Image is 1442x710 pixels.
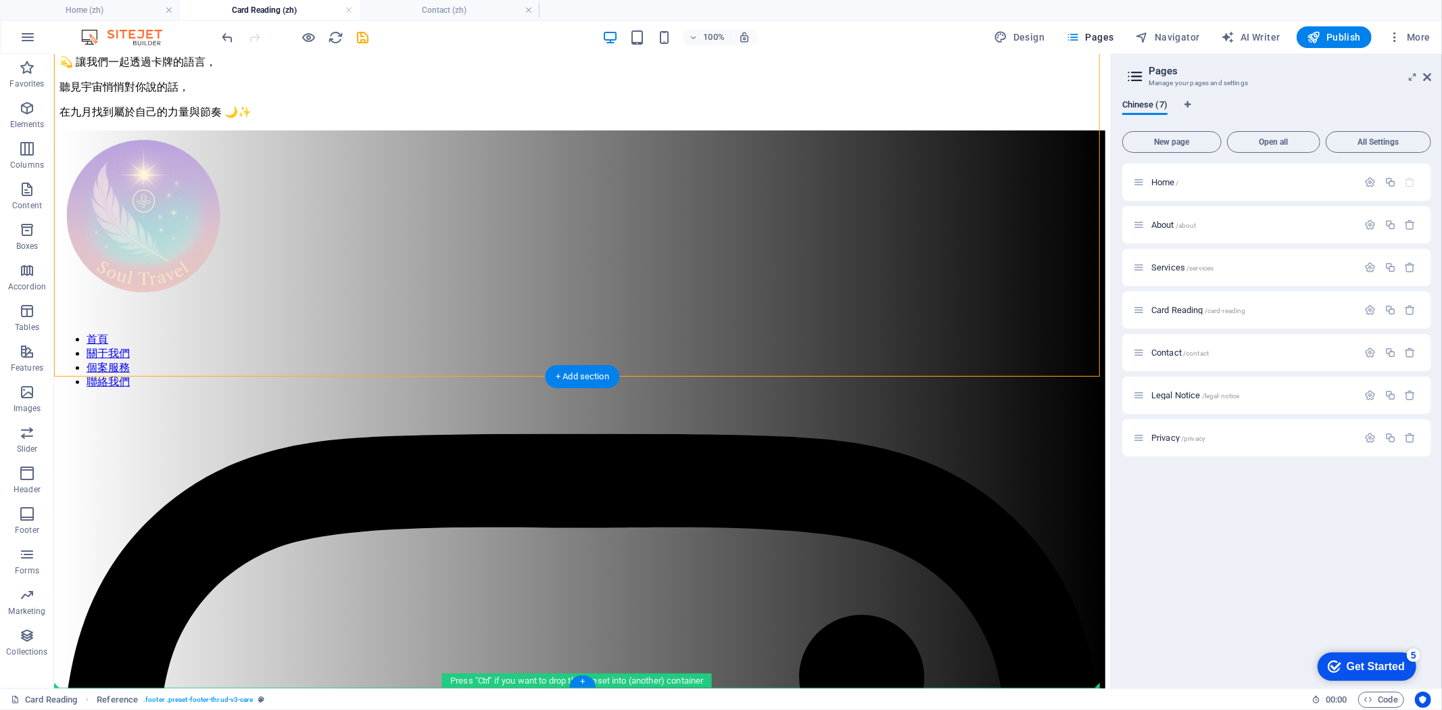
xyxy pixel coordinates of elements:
[15,322,39,333] p: Tables
[1066,30,1113,44] span: Pages
[989,26,1051,48] div: Design (Ctrl+Alt+Y)
[1151,305,1245,315] span: Card Reading
[1358,692,1404,708] button: Code
[1335,694,1337,705] span: :
[1365,432,1376,444] div: Settings
[1405,304,1416,316] div: Remove
[1128,138,1216,146] span: New page
[1385,432,1396,444] div: Duplicate
[17,444,38,454] p: Slider
[1149,65,1431,77] h2: Pages
[1365,219,1376,231] div: Settings
[989,26,1051,48] button: Design
[1147,433,1358,442] div: Privacy/privacy
[1183,350,1209,357] span: /contact
[1365,389,1376,401] div: Settings
[259,696,265,703] i: This element is a customizable preset
[10,119,45,130] p: Elements
[97,3,110,16] div: 5
[1388,30,1431,44] span: More
[1151,220,1197,230] span: Click to open page
[6,646,47,657] p: Collections
[1385,389,1396,401] div: Duplicate
[1297,26,1372,48] button: Publish
[1364,692,1398,708] span: Code
[1151,348,1209,358] span: Contact
[97,692,264,708] nav: breadcrumb
[356,30,371,45] i: Save (Ctrl+S)
[1205,307,1246,314] span: /card-reading
[1181,435,1205,442] span: /privacy
[16,241,39,252] p: Boxes
[1130,26,1205,48] button: Navigator
[545,365,620,388] div: + Add section
[1385,176,1396,188] div: Duplicate
[1365,176,1376,188] div: Settings
[180,3,360,18] h4: Card Reading (zh)
[355,29,371,45] button: save
[14,484,41,495] p: Header
[1061,26,1119,48] button: Pages
[1405,219,1416,231] div: Remove
[1222,30,1280,44] span: AI Writer
[703,29,725,45] h6: 100%
[8,281,46,292] p: Accordion
[1149,77,1404,89] h3: Manage your pages and settings
[1151,390,1239,400] span: Legal Notice
[1332,138,1425,146] span: All Settings
[1227,131,1320,153] button: Open all
[1122,97,1168,116] span: Chinese (7)
[220,29,236,45] button: undo
[1122,131,1222,153] button: New page
[1405,347,1416,358] div: Remove
[143,692,253,708] span: . footer .preset-footer-thrud-v3-care
[1383,26,1436,48] button: More
[1176,179,1179,187] span: /
[37,15,95,27] div: Get Started
[1147,391,1358,400] div: Legal Notice/legal-notice
[15,565,39,576] p: Forms
[738,31,750,43] i: On resize automatically adjust zoom level to fit chosen device.
[1405,262,1416,273] div: Remove
[1405,176,1416,188] div: The startpage cannot be deleted
[1385,304,1396,316] div: Duplicate
[1147,306,1358,314] div: Card Reading/card-reading
[1151,177,1179,187] span: Click to open page
[11,692,77,708] a: Click to cancel selection. Double-click to open Pages
[1365,262,1376,273] div: Settings
[1233,138,1314,146] span: Open all
[1147,178,1358,187] div: Home/
[1186,264,1213,272] span: /services
[9,78,44,89] p: Favorites
[683,29,731,45] button: 100%
[1405,389,1416,401] div: Remove
[7,7,106,35] div: Get Started 5 items remaining, 0% complete
[10,160,44,170] p: Columns
[1385,347,1396,358] div: Duplicate
[1326,692,1347,708] span: 00 00
[1147,348,1358,357] div: Contact/contact
[11,362,43,373] p: Features
[1365,304,1376,316] div: Settings
[1136,30,1200,44] span: Navigator
[78,29,179,45] img: Editor Logo
[97,692,138,708] span: Click to select. Double-click to edit
[328,29,344,45] button: reload
[1216,26,1286,48] button: AI Writer
[1176,222,1197,229] span: /about
[1405,432,1416,444] div: Remove
[1307,30,1361,44] span: Publish
[1151,262,1213,273] span: Click to open page
[1151,433,1205,443] span: Click to open page
[8,606,45,617] p: Marketing
[1122,100,1431,126] div: Language Tabs
[1202,392,1240,400] span: /legal-notice
[1385,262,1396,273] div: Duplicate
[220,30,236,45] i: Undo: Paste (Ctrl+Z)
[1385,219,1396,231] div: Duplicate
[1147,263,1358,272] div: Services/services
[12,200,42,211] p: Content
[1415,692,1431,708] button: Usercentrics
[1147,220,1358,229] div: About/about
[994,30,1045,44] span: Design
